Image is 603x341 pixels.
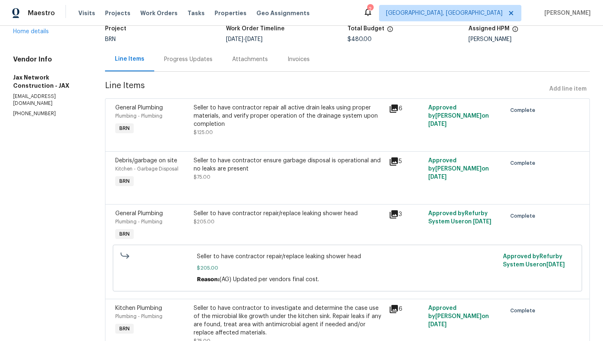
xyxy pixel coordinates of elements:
div: Seller to have contractor repair all active drain leaks using proper materials, and verify proper... [194,104,384,128]
span: Complete [510,159,539,167]
span: [GEOGRAPHIC_DATA], [GEOGRAPHIC_DATA] [386,9,502,17]
p: [EMAIL_ADDRESS][DOMAIN_NAME] [13,93,85,107]
div: 6 [389,304,423,314]
span: Kitchen Plumbing [115,305,162,311]
span: [DATE] [226,36,243,42]
div: 2 [367,5,373,13]
h5: Assigned HPM [468,26,509,32]
span: Reason: [197,277,219,282]
span: Complete [510,106,539,114]
span: Tasks [187,10,205,16]
span: BRN [105,36,116,42]
h5: Project [105,26,126,32]
span: - [226,36,263,42]
span: Complete [510,307,539,315]
span: (AG) Updated per vendors final cost. [219,277,319,282]
h4: Vendor Info [13,55,85,64]
div: Seller to have contractor to investigate and determine the case use of the microbial like growth ... [194,304,384,337]
span: Line Items [105,82,546,97]
div: [PERSON_NAME] [468,36,590,42]
span: $75.00 [194,175,210,180]
span: Plumbing - Plumbing [115,114,162,118]
div: Line Items [115,55,144,63]
div: 5 [389,157,423,166]
span: [DATE] [428,174,447,180]
span: Plumbing - Plumbing [115,219,162,224]
div: Seller to have contractor ensure garbage disposal is operational and no leaks are present [194,157,384,173]
a: Home details [13,29,49,34]
span: Approved by [PERSON_NAME] on [428,105,489,127]
h5: Total Budget [347,26,384,32]
span: Properties [215,9,247,17]
span: BRN [116,230,133,238]
span: Kitchen - Garbage Disposal [115,166,178,171]
div: 6 [389,104,423,114]
span: The total cost of line items that have been proposed by Opendoor. This sum includes line items th... [387,26,393,36]
span: [DATE] [428,121,447,127]
span: Plumbing - Plumbing [115,314,162,319]
span: BRN [116,325,133,333]
span: $480.00 [347,36,372,42]
span: [DATE] [546,262,565,268]
span: Approved by [PERSON_NAME] on [428,305,489,327]
span: $205.00 [197,264,498,272]
span: $125.00 [194,130,213,135]
h5: Jax Network Construction - JAX [13,73,85,90]
span: $205.00 [194,219,215,224]
span: [DATE] [473,219,491,225]
div: Invoices [288,55,310,64]
div: Progress Updates [164,55,212,64]
span: Approved by Refurby System User on [503,254,565,268]
span: Approved by Refurby System User on [428,211,491,225]
span: [PERSON_NAME] [541,9,591,17]
span: [DATE] [245,36,263,42]
span: Debris/garbage on site [115,158,177,164]
span: Geo Assignments [256,9,310,17]
span: BRN [116,177,133,185]
div: Attachments [232,55,268,64]
p: [PHONE_NUMBER] [13,110,85,117]
span: General Plumbing [115,105,163,111]
span: BRN [116,124,133,132]
span: The hpm assigned to this work order. [512,26,518,36]
span: Work Orders [140,9,178,17]
span: Approved by [PERSON_NAME] on [428,158,489,180]
div: Seller to have contractor repair/replace leaking shower head [194,209,384,218]
span: Complete [510,212,539,220]
span: Seller to have contractor repair/replace leaking shower head [197,252,498,261]
span: General Plumbing [115,211,163,216]
div: 3 [389,209,423,219]
h5: Work Order Timeline [226,26,285,32]
span: [DATE] [428,322,447,327]
span: Maestro [28,9,55,17]
span: Projects [105,9,130,17]
span: Visits [78,9,95,17]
